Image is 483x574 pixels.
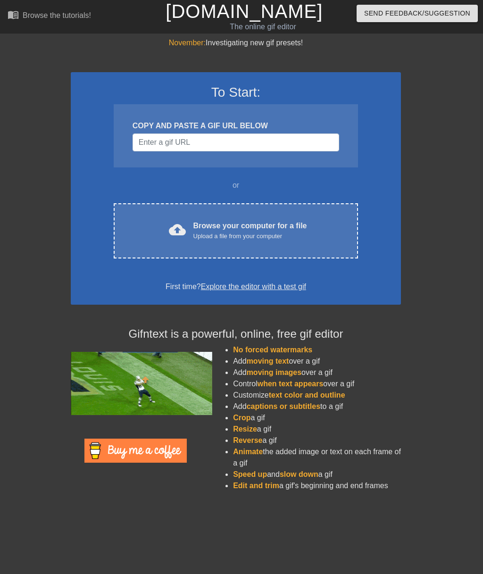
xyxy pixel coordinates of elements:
li: Add over a gif [233,367,401,378]
li: a gif [233,412,401,424]
span: Reverse [233,436,262,444]
div: First time? [83,281,389,292]
span: No forced watermarks [233,346,312,354]
img: football_small.gif [71,352,212,415]
div: Investigating new gif presets! [71,37,401,49]
li: a gif's beginning and end frames [233,480,401,491]
span: Send Feedback/Suggestion [364,8,470,19]
div: The online gif editor [166,21,360,33]
span: when text appears [258,380,324,388]
a: [DOMAIN_NAME] [166,1,323,22]
button: Send Feedback/Suggestion [357,5,478,22]
a: Explore the editor with a test gif [201,283,306,291]
li: a gif [233,435,401,446]
span: Animate [233,448,263,456]
li: and a gif [233,469,401,480]
li: a gif [233,424,401,435]
input: Username [133,133,339,151]
span: moving text [247,357,289,365]
div: COPY AND PASTE A GIF URL BELOW [133,120,339,132]
span: text color and outline [269,391,345,399]
span: November: [169,39,206,47]
span: captions or subtitles [247,402,320,410]
span: Speed up [233,470,267,478]
div: Upload a file from your computer [193,232,307,241]
h3: To Start: [83,84,389,100]
div: Browse the tutorials! [23,11,91,19]
span: menu_book [8,9,19,20]
li: Control over a gif [233,378,401,390]
span: Crop [233,414,250,422]
a: Browse the tutorials! [8,9,91,24]
li: the added image or text on each frame of a gif [233,446,401,469]
img: Buy Me A Coffee [84,439,187,463]
div: or [95,180,376,191]
span: Resize [233,425,257,433]
span: slow down [280,470,318,478]
h4: Gifntext is a powerful, online, free gif editor [71,327,401,341]
li: Customize [233,390,401,401]
div: Browse your computer for a file [193,220,307,241]
li: Add to a gif [233,401,401,412]
span: moving images [247,368,301,376]
li: Add over a gif [233,356,401,367]
span: Edit and trim [233,482,279,490]
span: cloud_upload [169,221,186,238]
